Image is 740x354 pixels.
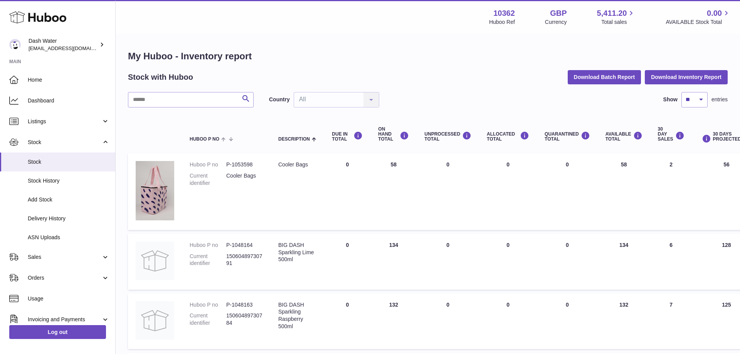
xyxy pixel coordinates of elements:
[601,18,636,26] span: Total sales
[417,234,479,290] td: 0
[190,172,226,187] dt: Current identifier
[417,294,479,349] td: 0
[190,161,226,168] dt: Huboo P no
[479,234,537,290] td: 0
[28,196,109,203] span: Add Stock
[650,234,692,290] td: 6
[226,172,263,187] dd: Cooler Bags
[190,301,226,309] dt: Huboo P no
[190,253,226,267] dt: Current identifier
[28,295,109,302] span: Usage
[324,234,370,290] td: 0
[28,274,101,282] span: Orders
[226,161,263,168] dd: P-1053598
[493,8,515,18] strong: 10362
[417,153,479,230] td: 0
[29,37,98,52] div: Dash Water
[28,97,109,104] span: Dashboard
[28,316,101,323] span: Invoicing and Payments
[605,131,642,142] div: AVAILABLE Total
[487,131,529,142] div: ALLOCATED Total
[278,301,316,331] div: BIG DASH Sparkling Raspberry 500ml
[9,39,21,50] img: orders@dash-water.com
[378,127,409,142] div: ON HAND Total
[29,45,113,51] span: [EMAIL_ADDRESS][DOMAIN_NAME]
[658,127,684,142] div: 30 DAY SALES
[324,294,370,349] td: 0
[663,96,678,103] label: Show
[28,234,109,241] span: ASN Uploads
[566,161,569,168] span: 0
[424,131,471,142] div: UNPROCESSED Total
[370,234,417,290] td: 134
[28,158,109,166] span: Stock
[598,294,650,349] td: 132
[190,242,226,249] dt: Huboo P no
[550,8,567,18] strong: GBP
[597,8,636,26] a: 5,411.20 Total sales
[666,18,731,26] span: AVAILABLE Stock Total
[136,161,174,220] img: product image
[568,70,641,84] button: Download Batch Report
[136,242,174,280] img: product image
[226,301,263,309] dd: P-1048163
[597,8,627,18] span: 5,411.20
[711,96,728,103] span: entries
[598,234,650,290] td: 134
[545,131,590,142] div: QUARANTINED Total
[190,312,226,327] dt: Current identifier
[28,177,109,185] span: Stock History
[269,96,290,103] label: Country
[370,294,417,349] td: 132
[128,50,728,62] h1: My Huboo - Inventory report
[489,18,515,26] div: Huboo Ref
[566,242,569,248] span: 0
[136,301,174,340] img: product image
[28,253,101,261] span: Sales
[707,8,722,18] span: 0.00
[226,253,263,267] dd: 15060489730791
[650,294,692,349] td: 7
[28,76,109,84] span: Home
[666,8,731,26] a: 0.00 AVAILABLE Stock Total
[226,312,263,327] dd: 15060489730784
[479,294,537,349] td: 0
[566,302,569,308] span: 0
[28,118,101,125] span: Listings
[598,153,650,230] td: 58
[278,242,316,263] div: BIG DASH Sparkling Lime 500ml
[28,215,109,222] span: Delivery History
[190,137,219,142] span: Huboo P no
[479,153,537,230] td: 0
[278,137,310,142] span: Description
[28,139,101,146] span: Stock
[226,242,263,249] dd: P-1048164
[370,153,417,230] td: 58
[650,153,692,230] td: 2
[324,153,370,230] td: 0
[128,72,193,82] h2: Stock with Huboo
[545,18,567,26] div: Currency
[332,131,363,142] div: DUE IN TOTAL
[645,70,728,84] button: Download Inventory Report
[278,161,316,168] div: Cooler Bags
[9,325,106,339] a: Log out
